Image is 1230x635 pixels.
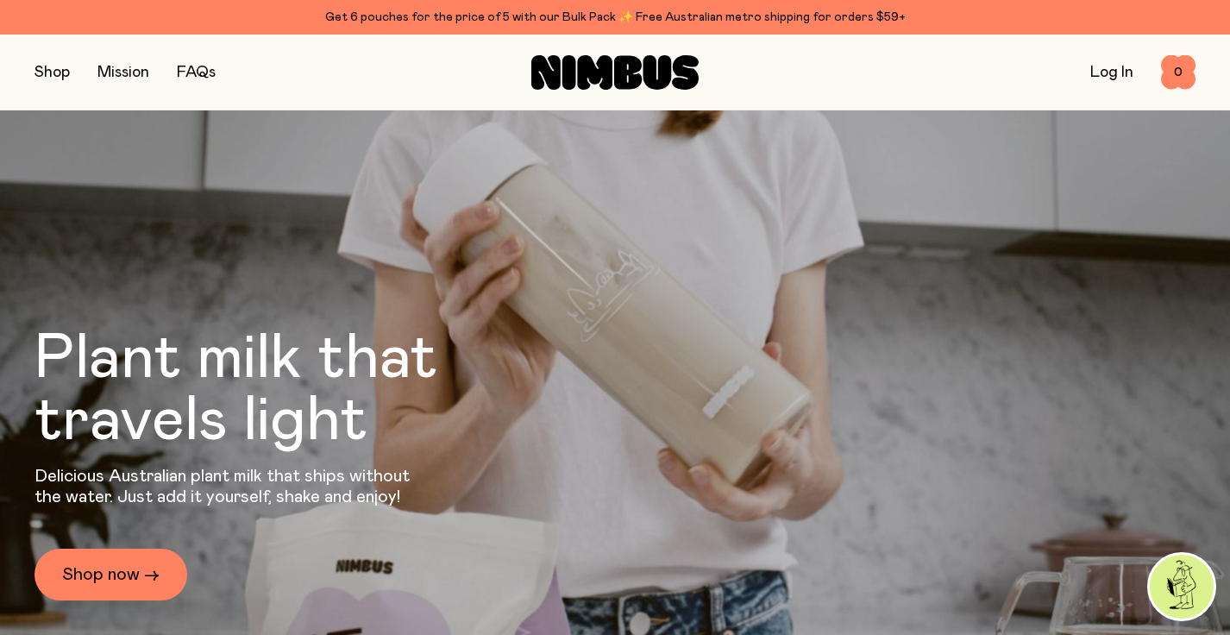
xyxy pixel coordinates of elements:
[177,65,216,80] a: FAQs
[1090,65,1133,80] a: Log In
[35,549,187,600] a: Shop now →
[35,328,531,452] h1: Plant milk that travels light
[35,7,1195,28] div: Get 6 pouches for the price of 5 with our Bulk Pack ✨ Free Australian metro shipping for orders $59+
[1161,55,1195,90] button: 0
[1150,555,1214,619] img: agent
[97,65,149,80] a: Mission
[35,466,421,507] p: Delicious Australian plant milk that ships without the water. Just add it yourself, shake and enjoy!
